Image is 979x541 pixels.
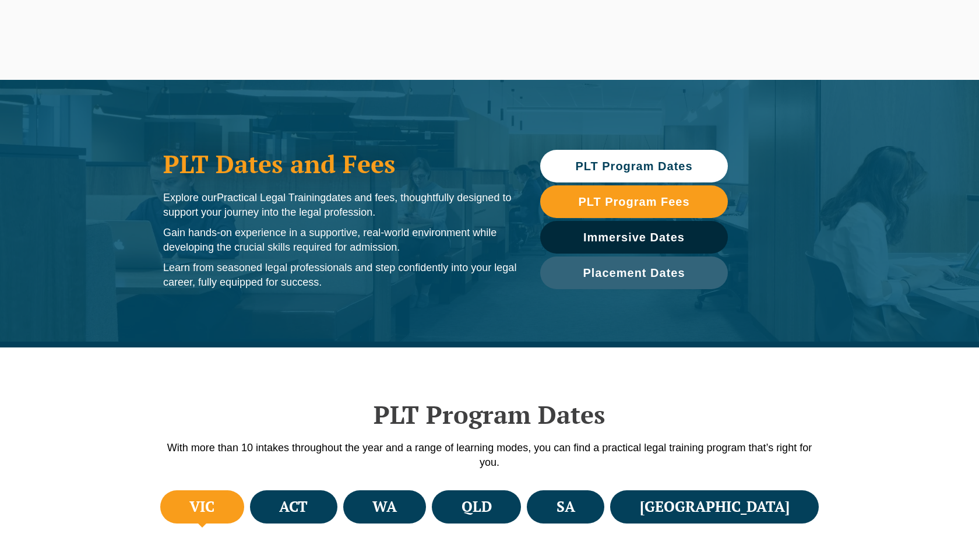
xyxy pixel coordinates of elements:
[540,185,728,218] a: PLT Program Fees
[575,160,692,172] span: PLT Program Dates
[163,226,517,255] p: Gain hands-on experience in a supportive, real-world environment while developing the crucial ski...
[540,150,728,182] a: PLT Program Dates
[557,497,575,517] h4: SA
[157,400,822,429] h2: PLT Program Dates
[540,221,728,254] a: Immersive Dates
[540,257,728,289] a: Placement Dates
[462,497,492,517] h4: QLD
[583,267,685,279] span: Placement Dates
[157,441,822,470] p: With more than 10 intakes throughout the year and a range of learning modes, you can find a pract...
[583,231,685,243] span: Immersive Dates
[163,149,517,178] h1: PLT Dates and Fees
[279,497,308,517] h4: ACT
[640,497,790,517] h4: [GEOGRAPHIC_DATA]
[189,497,214,517] h4: VIC
[217,192,326,203] span: Practical Legal Training
[578,196,689,208] span: PLT Program Fees
[163,261,517,290] p: Learn from seasoned legal professionals and step confidently into your legal career, fully equipp...
[372,497,397,517] h4: WA
[163,191,517,220] p: Explore our dates and fees, thoughtfully designed to support your journey into the legal profession.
